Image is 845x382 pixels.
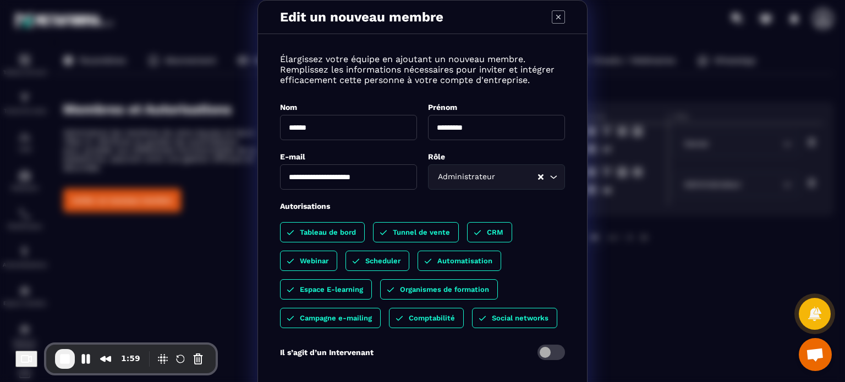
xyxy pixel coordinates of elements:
p: Scheduler [365,257,400,265]
label: Autorisations [280,202,330,211]
p: Comptabilité [409,314,455,322]
div: Search for option [428,164,565,190]
a: Ouvrir le chat [799,338,832,371]
p: CRM [487,228,503,236]
p: Organismes de formation [400,285,489,294]
button: Clear Selected [538,173,544,181]
p: Automatisation [437,257,492,265]
p: Tunnel de vente [393,228,450,236]
span: Administrateur [435,171,497,183]
label: E-mail [280,152,305,161]
p: Edit un nouveau membre [280,9,443,25]
label: Rôle [428,152,445,161]
p: Il s’agit d’un Intervenant [280,348,374,357]
p: Campagne e-mailing [300,314,372,322]
label: Nom [280,103,297,112]
p: Espace E-learning [300,285,363,294]
p: Social networks [492,314,548,322]
input: Search for option [497,171,537,183]
p: Tableau de bord [300,228,356,236]
p: Élargissez votre équipe en ajoutant un nouveau membre. Remplissez les informations nécessaires po... [280,54,565,85]
label: Prénom [428,103,457,112]
p: Webinar [300,257,328,265]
